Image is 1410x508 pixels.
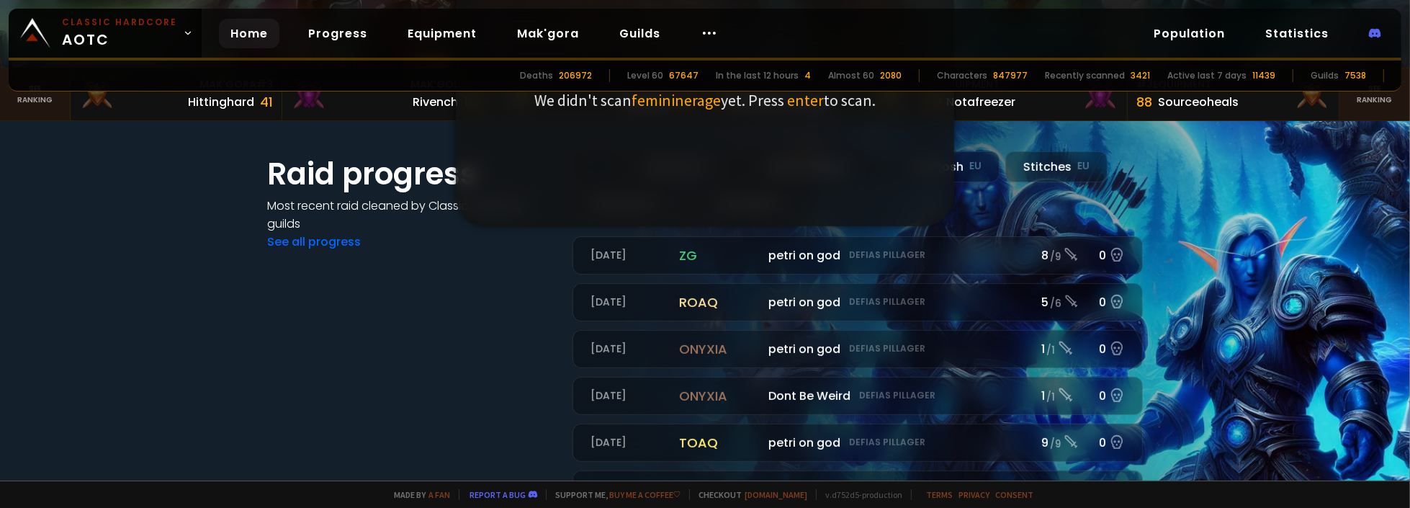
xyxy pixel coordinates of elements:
[926,489,953,500] a: Terms
[787,90,824,110] span: enter
[572,283,1143,321] a: [DATE]roaqpetri on godDefias Pillager5 /60
[1142,19,1236,48] a: Population
[572,236,1143,275] a: [DATE]zgpetri on godDefias Pillager8 /90
[993,69,1028,82] div: 847977
[1311,69,1339,82] div: Guilds
[534,90,876,110] p: We didn't scan yet. Press to scan.
[1077,159,1090,174] small: EU
[572,424,1143,462] a: [DATE]toaqpetri on godDefias Pillager9 /90
[958,489,989,500] a: Privacy
[297,19,379,48] a: Progress
[546,489,681,500] span: Support me,
[396,19,488,48] a: Equipment
[608,19,672,48] a: Guilds
[428,489,450,500] a: a fan
[572,377,1143,415] a: [DATE]onyxiaDont Be WeirdDefias Pillager1 /10
[816,489,902,500] span: v. d752d5 - production
[62,16,177,29] small: Classic Hardcore
[632,90,721,110] span: femininerage
[559,69,592,82] div: 206972
[506,19,591,48] a: Mak'gora
[627,69,663,82] div: Level 60
[1136,92,1152,112] div: 88
[937,69,987,82] div: Characters
[572,330,1143,368] a: [DATE]onyxiapetri on godDefias Pillager1 /10
[1158,93,1239,111] div: Sourceoheals
[995,489,1033,500] a: Consent
[1344,69,1366,82] div: 7538
[1254,19,1340,48] a: Statistics
[1128,68,1339,120] a: #3Equipment88Sourceoheals
[1252,69,1275,82] div: 11439
[828,69,874,82] div: Almost 60
[267,197,555,233] h4: Most recent raid cleaned by Classic Hardcore guilds
[267,233,361,250] a: See all progress
[745,489,807,500] a: [DOMAIN_NAME]
[716,69,799,82] div: In the last 12 hours
[188,93,254,111] div: Hittinghard
[969,159,982,174] small: EU
[1339,68,1410,120] a: Seeranking
[689,489,807,500] span: Checkout
[267,151,555,197] h1: Raid progress
[1131,69,1150,82] div: 3421
[62,16,177,50] span: AOTC
[520,69,553,82] div: Deaths
[385,489,450,500] span: Made by
[413,93,458,111] div: Rivench
[9,9,202,58] a: Classic HardcoreAOTC
[71,68,282,120] a: Mak'Gora#3Hittinghard41
[1045,69,1125,82] div: Recently scanned
[219,19,279,48] a: Home
[880,69,902,82] div: 2080
[1005,151,1108,182] div: Stitches
[804,69,811,82] div: 4
[947,93,1016,111] div: Notafreezer
[260,92,273,112] div: 41
[669,69,699,82] div: 67647
[282,68,494,120] a: Mak'Gora#2Rivench100
[917,68,1128,120] a: #2Equipment88Notafreezer
[609,489,681,500] a: Buy me a coffee
[470,489,526,500] a: Report a bug
[1167,69,1247,82] div: Active last 7 days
